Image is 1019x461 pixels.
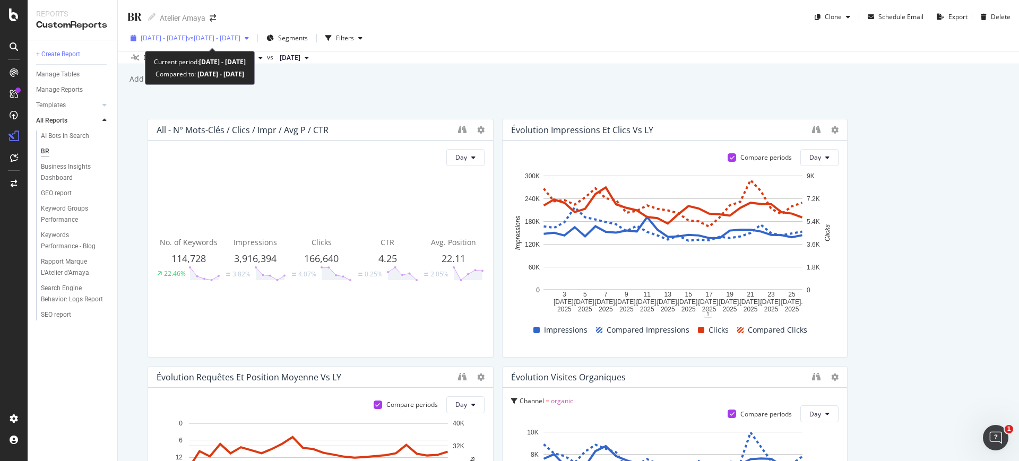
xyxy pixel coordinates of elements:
[546,396,549,405] span: =
[199,57,246,66] b: [DATE] - [DATE]
[743,306,757,313] text: 2025
[807,241,820,248] text: 3.6K
[187,33,240,42] span: vs [DATE] - [DATE]
[810,8,854,25] button: Clone
[557,306,572,313] text: 2025
[41,188,72,199] div: GEO report
[599,306,613,313] text: 2025
[41,161,102,184] div: Business Insights Dashboard
[179,420,183,427] text: 0
[453,420,464,427] text: 40K
[607,324,689,336] span: Compared Impressions
[932,8,968,25] button: Export
[36,69,80,80] div: Manage Tables
[321,30,367,47] button: Filters
[455,153,467,162] span: Day
[41,146,49,157] div: BR
[809,410,821,419] span: Day
[514,216,522,250] text: Impressions
[563,291,566,298] text: 3
[36,100,66,111] div: Templates
[141,33,187,42] span: [DATE] - [DATE]
[41,283,110,305] a: Search Engine Behavior: Logs Report
[36,115,67,126] div: All Reports
[312,237,332,247] span: Clicks
[812,372,821,381] div: binoculars
[528,264,539,271] text: 60K
[41,161,110,184] a: Business Insights Dashboard
[524,218,539,225] text: 180K
[824,224,831,241] text: Clicks
[704,309,712,318] div: 1
[226,273,230,276] img: Equal
[267,53,275,62] span: vs
[234,252,277,265] span: 3,916,394
[719,298,740,306] text: [DATE].
[781,298,802,306] text: [DATE].
[160,237,218,247] span: No. of Keywords
[126,30,253,47] button: [DATE] - [DATE]vs[DATE] - [DATE]
[262,30,312,47] button: Segments
[36,49,80,60] div: + Create Report
[386,400,438,409] div: Compare periods
[800,149,839,166] button: Day
[705,291,713,298] text: 17
[527,429,538,436] text: 10K
[807,264,820,271] text: 1.8K
[275,51,313,64] button: [DATE]
[807,286,810,294] text: 0
[511,170,835,314] svg: A chart.
[948,12,968,21] div: Export
[41,131,89,142] div: AI Bots in Search
[520,396,544,405] span: Channel
[726,291,733,298] text: 19
[36,84,110,95] a: Manage Reports
[551,396,573,405] span: organic
[143,53,229,63] div: Data crossed with the Crawls
[524,172,539,180] text: 300K
[1005,425,1013,433] span: 1
[825,12,842,21] div: Clone
[739,298,761,306] text: [DATE].
[156,68,244,80] div: Compared to:
[530,451,538,458] text: 8K
[148,13,156,21] i: Edit report name
[36,8,109,19] div: Reports
[179,437,183,444] text: 6
[381,237,394,247] span: CTR
[807,195,820,203] text: 7.2K
[232,269,251,279] div: 3.82%
[336,33,354,42] div: Filters
[458,372,467,381] div: binoculars
[807,218,820,225] text: 5.4K
[126,8,142,25] div: BR
[41,131,110,142] a: AI Bots in Search
[748,324,807,336] span: Compared Clicks
[553,298,575,306] text: [DATE].
[171,252,206,265] span: 114,728
[304,252,339,265] span: 166,640
[583,291,587,298] text: 5
[446,149,485,166] button: Day
[458,125,467,134] div: binoculars
[767,291,775,298] text: 23
[36,100,99,111] a: Templates
[431,237,476,247] span: Avg. Position
[160,13,205,23] div: Atelier Amaya
[578,306,592,313] text: 2025
[41,256,103,279] div: Rapport Marque L'Atelier d'Amaya
[511,125,653,135] div: Évolution impressions et clics vs LY
[41,309,110,320] a: SEO report
[698,298,720,306] text: [DATE].
[594,298,616,306] text: [DATE].
[453,442,464,450] text: 32K
[36,69,110,80] a: Manage Tables
[878,12,923,21] div: Schedule Email
[709,324,729,336] span: Clicks
[983,425,1008,450] iframe: Intercom live chat
[800,405,839,422] button: Day
[511,372,626,382] div: Évolution Visites organiques
[41,256,110,279] a: Rapport Marque L'Atelier d'Amaya
[664,291,671,298] text: 13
